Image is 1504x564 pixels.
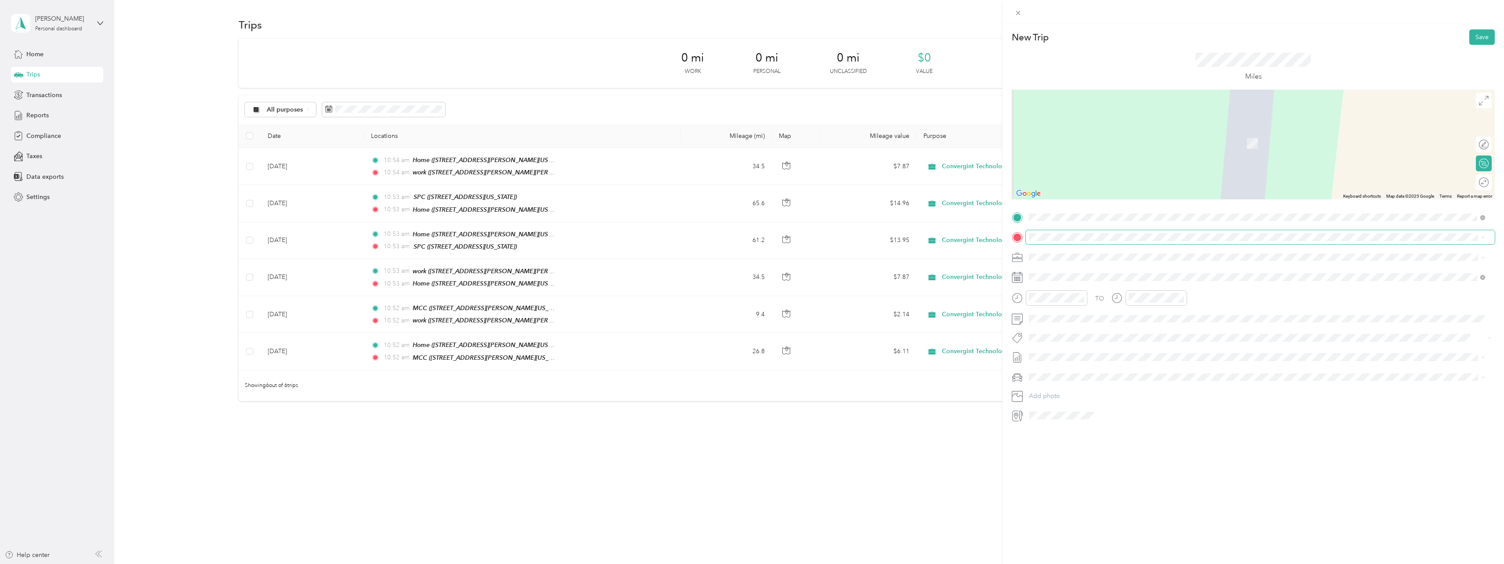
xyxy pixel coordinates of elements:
[1014,188,1043,199] a: Open this area in Google Maps (opens a new window)
[1095,294,1104,303] div: TO
[1457,194,1492,199] a: Report a map error
[1343,193,1381,199] button: Keyboard shortcuts
[1012,31,1049,43] p: New Trip
[1245,71,1262,82] p: Miles
[1455,515,1504,564] iframe: Everlance-gr Chat Button Frame
[1014,188,1043,199] img: Google
[1386,194,1434,199] span: Map data ©2025 Google
[1469,29,1495,45] button: Save
[1439,194,1452,199] a: Terms (opens in new tab)
[1026,390,1495,402] button: Add photo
